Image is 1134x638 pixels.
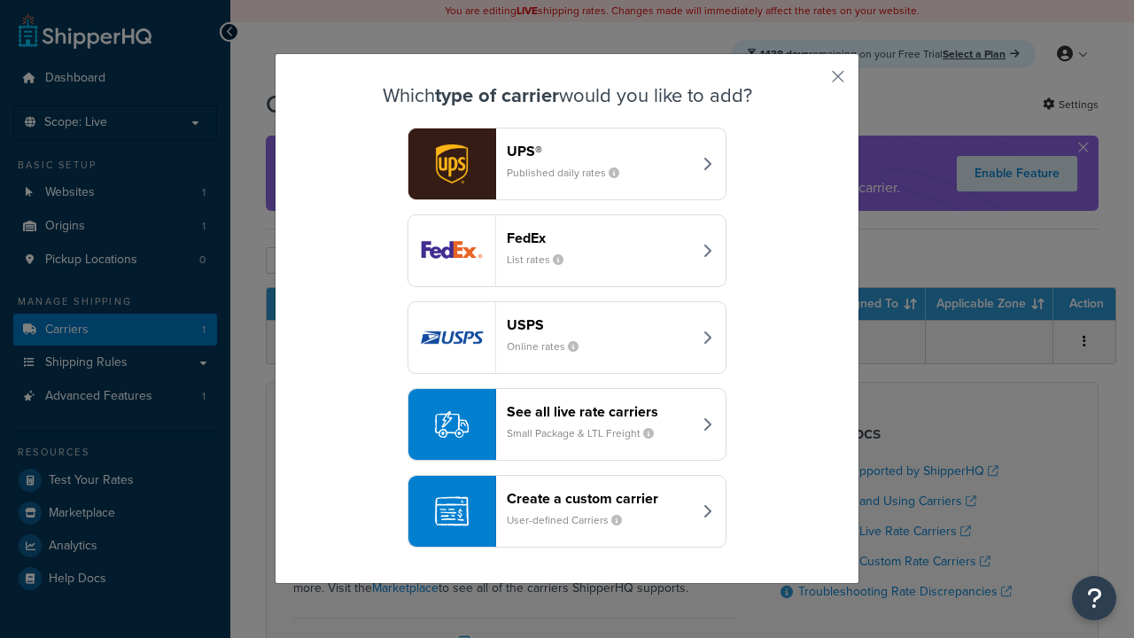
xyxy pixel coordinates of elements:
small: User-defined Carriers [507,512,636,528]
small: Small Package & LTL Freight [507,425,668,441]
small: Published daily rates [507,165,633,181]
header: UPS® [507,143,692,159]
button: usps logoUSPSOnline rates [408,301,726,374]
img: fedEx logo [408,215,495,286]
img: icon-carrier-custom-c93b8a24.svg [435,494,469,528]
header: FedEx [507,230,692,246]
header: See all live rate carriers [507,403,692,420]
strong: type of carrier [435,81,559,110]
button: Create a custom carrierUser-defined Carriers [408,475,726,548]
button: fedEx logoFedExList rates [408,214,726,287]
button: Open Resource Center [1072,576,1116,620]
header: USPS [507,316,692,333]
header: Create a custom carrier [507,490,692,507]
button: See all live rate carriersSmall Package & LTL Freight [408,388,726,461]
img: icon-carrier-liverate-becf4550.svg [435,408,469,441]
small: Online rates [507,338,593,354]
small: List rates [507,252,578,268]
h3: Which would you like to add? [320,85,814,106]
img: ups logo [408,128,495,199]
button: ups logoUPS®Published daily rates [408,128,726,200]
img: usps logo [408,302,495,373]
